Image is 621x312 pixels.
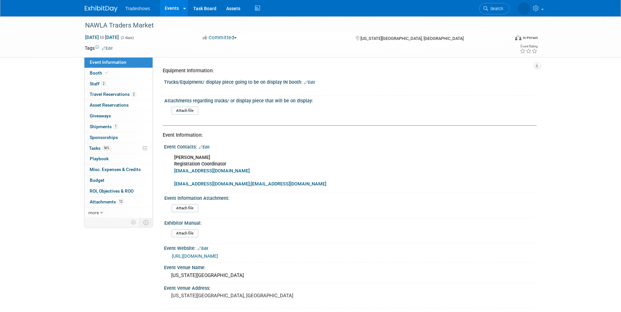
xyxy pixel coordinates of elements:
[90,199,124,204] span: Attachments
[90,178,104,183] span: Budget
[89,146,111,151] span: Tasks
[360,36,464,41] span: [US_STATE][GEOGRAPHIC_DATA], [GEOGRAPHIC_DATA]
[113,124,118,129] span: 1
[120,36,134,40] span: (2 days)
[90,167,141,172] span: Misc. Expenses & Credits
[90,135,118,140] span: Sponsorships
[84,122,153,132] a: Shipments1
[164,96,534,104] div: Attachments regarding trucks/ or display piece that will be on display:
[164,77,537,86] div: Trucks/Equipment/ display piece going to be on display IN booth:
[163,67,532,74] div: Equipment Information:
[251,181,326,187] a: [EMAIL_ADDRESS][DOMAIN_NAME]
[90,156,109,161] span: Playbook
[90,92,136,97] span: Travel Reservations
[84,100,153,111] a: Asset Reservations
[125,6,150,11] span: Tradeshows
[164,142,537,150] div: Event Contacts:
[90,188,134,194] span: ROI, Objectives & ROO
[174,181,326,187] b: ;
[84,197,153,207] a: Attachments12
[169,270,532,281] div: [US_STATE][GEOGRAPHIC_DATA]
[174,161,226,167] b: Registration Coordinator
[197,246,208,251] a: Edit
[84,68,153,78] a: Booth
[84,111,153,121] a: Giveaways
[131,92,136,97] span: 2
[90,70,110,76] span: Booth
[164,263,537,271] div: Event Venue Name:
[85,34,119,40] span: [DATE] [DATE]
[84,154,153,164] a: Playbook
[102,146,111,150] span: 56%
[174,168,250,174] a: [EMAIL_ADDRESS][DOMAIN_NAME]
[84,175,153,186] a: Budget
[479,3,509,14] a: Search
[84,57,153,68] a: Event Information
[85,45,113,51] td: Tags
[88,210,99,215] span: more
[163,132,532,139] div: Event Information:
[90,60,126,65] span: Event Information
[128,218,139,227] td: Personalize Event Tab Strip
[90,124,118,129] span: Shipments
[90,102,129,108] span: Asset Reservations
[84,143,153,154] a: Tasks56%
[84,79,153,89] a: Staff2
[164,243,537,252] div: Event Website:
[139,218,153,227] td: Toggle Event Tabs
[164,193,534,201] div: Event Information Attachment:
[174,155,210,160] b: [PERSON_NAME]
[171,293,312,299] pre: [US_STATE][GEOGRAPHIC_DATA], [GEOGRAPHIC_DATA]
[90,113,111,118] span: Giveaways
[471,34,538,44] div: Event Format
[105,71,108,75] i: Booth reservation complete
[518,2,530,15] img: Kay Reynolds
[164,283,537,291] div: Event Venue Address:
[515,35,521,40] img: Format-Inperson.png
[200,34,239,41] button: Committed
[304,80,315,85] a: Edit
[520,45,538,48] div: Event Rating
[84,132,153,143] a: Sponsorships
[84,186,153,197] a: ROI, Objectives & ROO
[118,199,124,204] span: 12
[522,35,538,40] div: In-Person
[102,46,113,51] a: Edit
[83,20,500,31] div: NAWLA Traders Market
[84,165,153,175] a: Misc. Expenses & Credits
[85,6,118,12] img: ExhibitDay
[488,6,503,11] span: Search
[90,81,106,86] span: Staff
[172,253,218,259] a: [URL][DOMAIN_NAME]
[84,89,153,100] a: Travel Reservations2
[84,208,153,218] a: more
[99,35,105,40] span: to
[101,81,106,86] span: 2
[164,218,534,226] div: Exhibitor Manual:
[199,145,210,149] a: Edit
[174,181,250,187] a: [EMAIL_ADDRESS][DOMAIN_NAME]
